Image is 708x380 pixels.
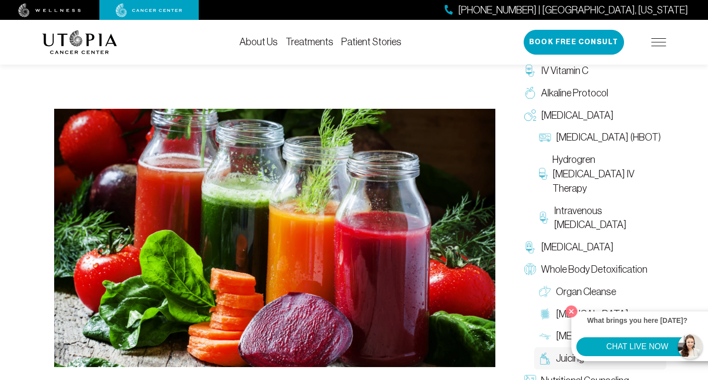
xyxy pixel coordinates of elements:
[539,286,551,298] img: Organ Cleanse
[541,262,647,277] span: Whole Body Detoxification
[519,82,666,104] a: Alkaline Protocol
[556,351,584,366] span: Juicing
[541,108,614,123] span: [MEDICAL_DATA]
[534,303,666,325] a: [MEDICAL_DATA]
[458,3,688,17] span: [PHONE_NUMBER] | [GEOGRAPHIC_DATA], [US_STATE]
[54,109,495,367] img: Juicing
[534,200,666,236] a: Intravenous [MEDICAL_DATA]
[524,263,536,275] img: Whole Body Detoxification
[519,236,666,258] a: [MEDICAL_DATA]
[539,308,551,320] img: Colon Therapy
[541,64,588,78] span: IV Vitamin C
[18,3,81,17] img: wellness
[524,87,536,99] img: Alkaline Protocol
[563,303,580,320] button: Close
[445,3,688,17] a: [PHONE_NUMBER] | [GEOGRAPHIC_DATA], [US_STATE]
[556,130,661,145] span: [MEDICAL_DATA] (HBOT)
[539,330,551,342] img: Lymphatic Massage
[286,36,333,47] a: Treatments
[519,104,666,127] a: [MEDICAL_DATA]
[534,126,666,149] a: [MEDICAL_DATA] (HBOT)
[524,65,536,76] img: IV Vitamin C
[556,307,629,321] span: [MEDICAL_DATA]
[554,204,661,232] span: Intravenous [MEDICAL_DATA]
[539,212,550,224] img: Intravenous Ozone Therapy
[539,353,551,365] img: Juicing
[576,337,698,356] button: CHAT LIVE NOW
[42,30,117,54] img: logo
[556,329,629,343] span: [MEDICAL_DATA]
[534,325,666,347] a: [MEDICAL_DATA]
[341,36,401,47] a: Patient Stories
[587,316,688,324] strong: What brings you here [DATE]?
[541,240,614,254] span: [MEDICAL_DATA]
[651,38,666,46] img: icon-hamburger
[539,132,551,144] img: Hyperbaric Oxygen Therapy (HBOT)
[534,347,666,370] a: Juicing
[534,281,666,303] a: Organ Cleanse
[539,168,548,180] img: Hydrogren Peroxide IV Therapy
[524,30,624,55] button: Book Free Consult
[556,285,616,299] span: Organ Cleanse
[534,149,666,199] a: Hydrogren [MEDICAL_DATA] IV Therapy
[519,258,666,281] a: Whole Body Detoxification
[524,241,536,253] img: Chelation Therapy
[239,36,278,47] a: About Us
[552,152,661,195] span: Hydrogren [MEDICAL_DATA] IV Therapy
[541,86,608,100] span: Alkaline Protocol
[116,3,182,17] img: cancer center
[519,60,666,82] a: IV Vitamin C
[524,109,536,121] img: Oxygen Therapy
